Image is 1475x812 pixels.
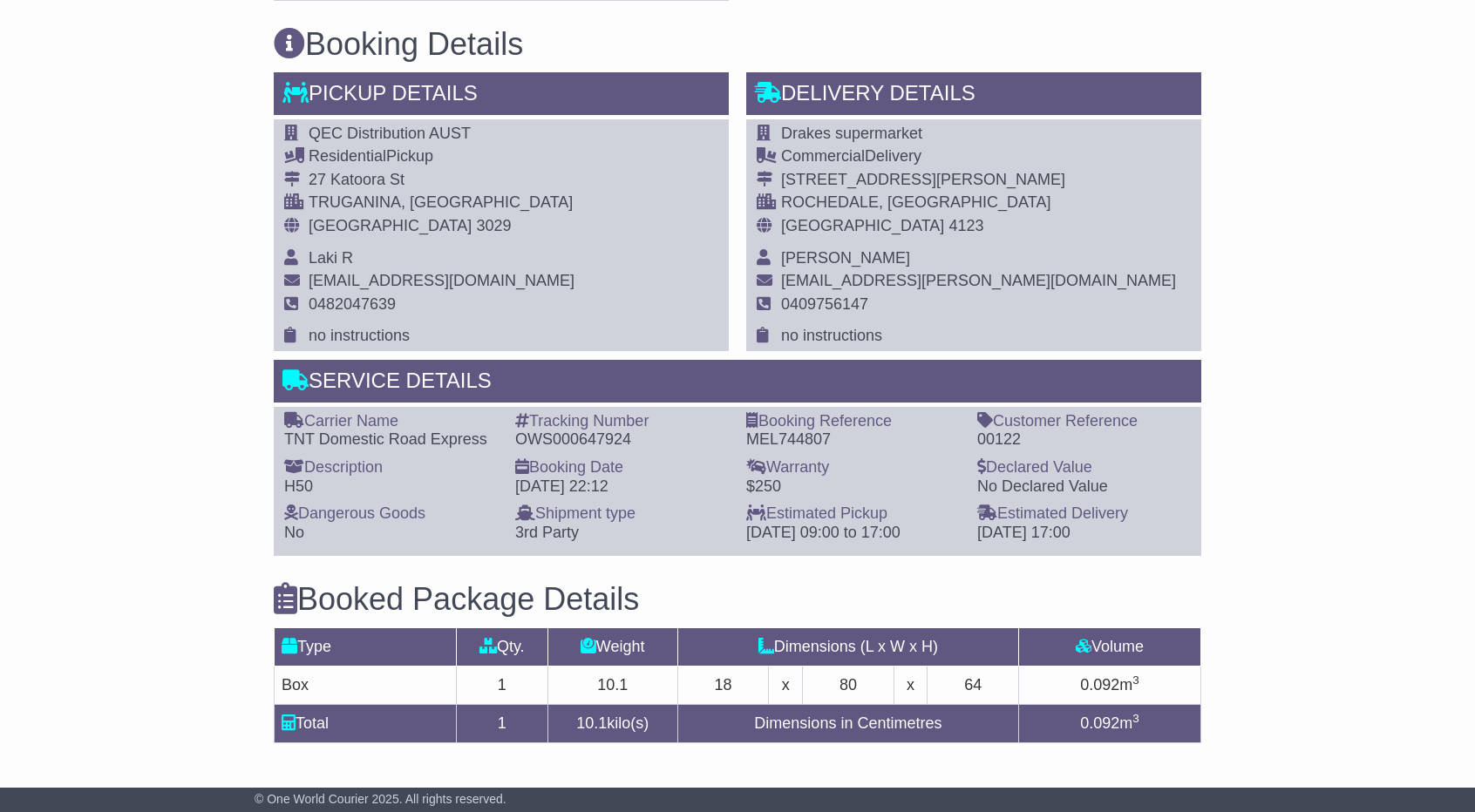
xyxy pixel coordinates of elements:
td: Type [275,628,457,667]
span: [EMAIL_ADDRESS][DOMAIN_NAME] [309,272,574,289]
div: Pickup [309,147,574,166]
div: MEL744807 [746,430,960,450]
td: 1 [457,705,548,743]
h3: Booked Package Details [274,582,1201,617]
span: QEC Distribution AUST [309,125,471,142]
span: 0409756147 [781,295,868,313]
span: Laki R [309,249,353,267]
td: x [894,667,928,705]
sup: 3 [1132,712,1139,725]
div: [DATE] 22:12 [515,477,729,497]
div: TNT Domestic Road Express [284,430,498,450]
span: 0.092 [1080,714,1119,732]
div: OWS000647924 [515,430,729,450]
div: [DATE] 17:00 [977,524,1191,543]
h3: Booking Details [274,27,1201,62]
div: Service Details [274,360,1201,407]
div: Delivery Details [746,72,1201,119]
td: Dimensions in Centimetres [677,705,1018,743]
td: m [1018,705,1200,743]
span: 3rd Party [515,524,579,541]
td: 18 [677,667,769,705]
sup: 3 [1132,673,1139,687]
span: Residential [309,147,386,165]
div: Shipment type [515,504,729,524]
span: 0482047639 [309,295,396,313]
div: 27 Katoora St [309,171,574,190]
td: 64 [928,667,1019,705]
td: m [1018,667,1200,705]
span: no instructions [309,327,410,344]
span: Drakes supermarket [781,125,922,142]
div: $250 [746,477,960,497]
td: Box [275,667,457,705]
td: 80 [803,667,894,705]
div: No Declared Value [977,477,1191,497]
span: [GEOGRAPHIC_DATA] [781,217,944,234]
div: H50 [284,477,498,497]
span: 4123 [948,217,983,234]
td: Dimensions (L x W x H) [677,628,1018,667]
div: ROCHEDALE, [GEOGRAPHIC_DATA] [781,193,1176,213]
span: [PERSON_NAME] [781,249,910,267]
td: 10.1 [547,667,677,705]
span: © One World Courier 2025. All rights reserved. [255,792,506,806]
td: Total [275,705,457,743]
span: no instructions [781,327,882,344]
td: 1 [457,667,548,705]
td: kilo(s) [547,705,677,743]
td: x [769,667,803,705]
div: Pickup Details [274,72,729,119]
span: [EMAIL_ADDRESS][PERSON_NAME][DOMAIN_NAME] [781,272,1176,289]
div: Warranty [746,458,960,477]
div: Declared Value [977,458,1191,477]
div: Booking Reference [746,412,960,431]
div: Dangerous Goods [284,504,498,524]
div: Description [284,458,498,477]
div: Carrier Name [284,412,498,431]
td: Volume [1018,628,1200,667]
span: 10.1 [576,714,607,732]
div: [STREET_ADDRESS][PERSON_NAME] [781,171,1176,190]
td: Weight [547,628,677,667]
div: Estimated Pickup [746,504,960,524]
div: TRUGANINA, [GEOGRAPHIC_DATA] [309,193,574,213]
div: [DATE] 09:00 to 17:00 [746,524,960,543]
span: [GEOGRAPHIC_DATA] [309,217,472,234]
span: No [284,524,304,541]
div: Estimated Delivery [977,504,1191,524]
td: Qty. [457,628,548,667]
span: 3029 [476,217,511,234]
div: Customer Reference [977,412,1191,431]
div: 00122 [977,430,1191,450]
div: Tracking Number [515,412,729,431]
div: Delivery [781,147,1176,166]
div: Booking Date [515,458,729,477]
span: Commercial [781,147,865,165]
span: 0.092 [1080,676,1119,694]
